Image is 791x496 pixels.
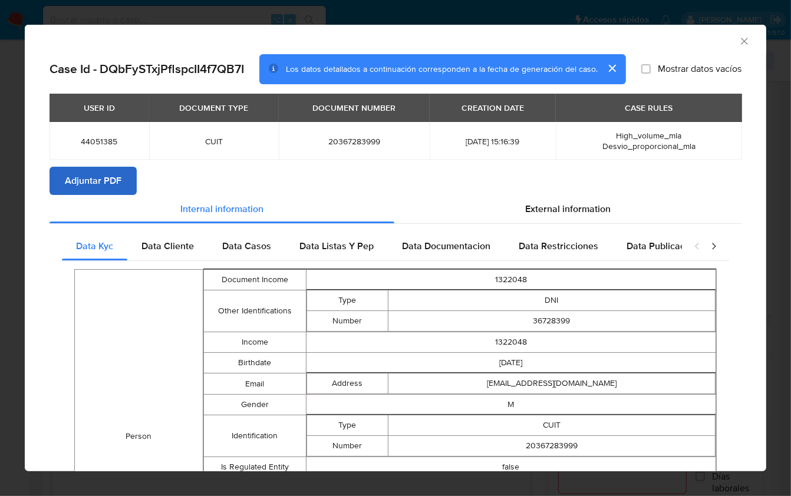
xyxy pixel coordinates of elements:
div: USER ID [77,98,122,118]
td: 36728399 [388,310,716,331]
span: 20367283999 [293,136,416,147]
h2: Case Id - DQbFySTxjPflspcII4f7QB7I [50,61,244,77]
td: Identification [203,415,306,457]
div: Detailed internal info [62,232,682,260]
span: Data Kyc [76,239,113,253]
input: Mostrar datos vacíos [641,64,651,74]
div: DOCUMENT TYPE [172,98,255,118]
span: Data Cliente [141,239,194,253]
button: Adjuntar PDF [50,167,137,195]
td: Address [306,373,388,394]
span: CUIT [163,136,265,147]
td: M [306,394,716,415]
button: cerrar [598,54,626,82]
span: [DATE] 15:16:39 [444,136,542,147]
td: Type [306,290,388,310]
span: Data Casos [222,239,271,253]
td: Number [306,435,388,456]
span: Los datos detallados a continuación corresponden a la fecha de generación del caso. [286,63,598,75]
span: Data Restricciones [519,239,598,253]
td: Number [306,310,388,331]
td: [EMAIL_ADDRESS][DOMAIN_NAME] [388,373,716,394]
span: Adjuntar PDF [65,168,121,194]
td: Is Regulated Entity [203,457,306,477]
div: Detailed info [50,195,741,223]
td: 1322048 [306,269,716,290]
td: Birthdate [203,352,306,373]
span: Internal information [180,202,263,216]
span: 44051385 [64,136,135,147]
td: false [306,457,716,477]
span: External information [525,202,611,216]
td: Other Identifications [203,290,306,332]
td: DNI [388,290,716,310]
span: Desvio_proporcional_mla [602,140,696,152]
div: closure-recommendation-modal [25,25,766,471]
td: CUIT [388,415,716,435]
span: High_volume_mla [616,130,681,141]
td: 20367283999 [388,435,716,456]
span: Data Publicaciones [627,239,708,253]
div: CREATION DATE [454,98,531,118]
span: Data Listas Y Pep [299,239,374,253]
span: Data Documentacion [402,239,490,253]
span: Mostrar datos vacíos [658,63,741,75]
div: DOCUMENT NUMBER [305,98,403,118]
div: CASE RULES [618,98,680,118]
td: Type [306,415,388,435]
td: 1322048 [306,332,716,352]
td: Document Income [203,269,306,290]
button: Cerrar ventana [739,35,749,46]
td: Email [203,373,306,394]
td: [DATE] [306,352,716,373]
td: Income [203,332,306,352]
td: Gender [203,394,306,415]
